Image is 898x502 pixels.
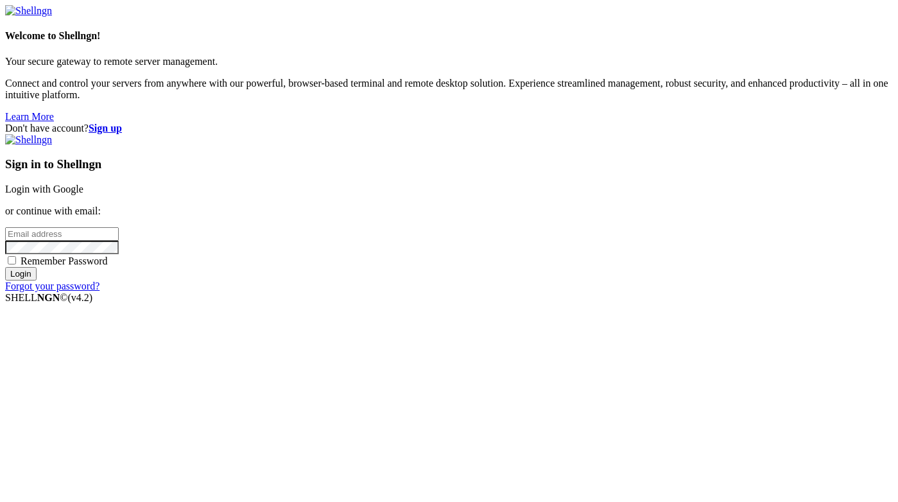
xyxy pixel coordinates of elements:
[68,292,93,303] span: 4.2.0
[5,123,893,134] div: Don't have account?
[8,256,16,264] input: Remember Password
[89,123,122,134] a: Sign up
[5,227,119,241] input: Email address
[5,205,893,217] p: or continue with email:
[37,292,60,303] b: NGN
[5,134,52,146] img: Shellngn
[5,281,99,291] a: Forgot your password?
[21,255,108,266] span: Remember Password
[5,292,92,303] span: SHELL ©
[5,5,52,17] img: Shellngn
[5,267,37,281] input: Login
[5,157,893,171] h3: Sign in to Shellngn
[5,30,893,42] h4: Welcome to Shellngn!
[5,78,893,101] p: Connect and control your servers from anywhere with our powerful, browser-based terminal and remo...
[5,184,83,195] a: Login with Google
[5,56,893,67] p: Your secure gateway to remote server management.
[5,111,54,122] a: Learn More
